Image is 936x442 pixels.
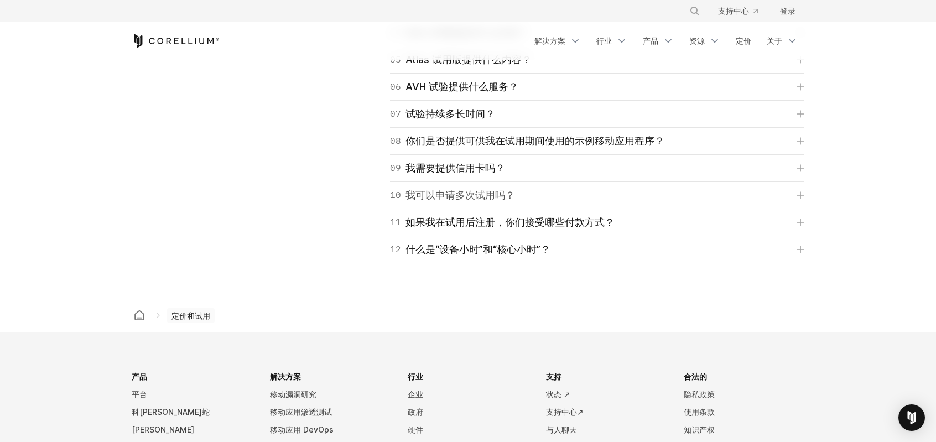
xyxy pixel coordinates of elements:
a: Corellium 之家 [129,308,149,323]
font: 08 [390,135,401,146]
font: 如果我在试用后注册，你们接受哪些付款方式？ [405,216,615,228]
font: 移动应用渗透测试 [270,407,332,417]
font: 我可以申请多次试用吗？ [405,189,515,201]
font: 12 [390,243,401,254]
font: 科[PERSON_NAME]蛇 [132,407,210,417]
font: 10 [390,189,401,200]
font: 硬件 [408,425,423,434]
font: 你们是否提供可供我在试用期间使用的示例移动应用程序？ [405,135,664,147]
font: 产品 [643,36,658,45]
div: 导航菜单 [528,31,804,51]
font: 行业 [596,36,612,45]
a: 11如果我在试用后注册，你们接受哪些付款方式？ [390,215,804,230]
font: 支持中心 [718,6,749,15]
font: 平台 [132,389,147,399]
font: 09 [390,162,401,173]
font: 移动漏洞研究 [270,389,316,399]
font: 解决方案 [534,36,565,45]
a: 10我可以申请多次试用吗？ [390,188,804,203]
font: 定价和试用 [171,311,210,320]
font: 试验持续多长时间？ [405,108,495,119]
font: 登录 [780,6,795,15]
a: 09我需要提供信用卡吗？ [390,160,804,176]
font: 隐私政策 [684,389,715,399]
a: 12什么是“设备小时”和“核心小时”？ [390,242,804,257]
font: 状态 ↗ [546,389,570,399]
font: 11 [390,216,401,227]
a: 05Atlas 试用版提供什么内容？ [390,52,804,67]
font: AVH 试验提供什么服务？ [405,81,518,92]
font: 支持中心↗ [546,407,584,417]
div: Open Intercom Messenger [898,404,925,431]
font: 资源 [689,36,705,45]
a: 07试验持续多长时间？ [390,106,804,122]
font: 使用条款 [684,407,715,417]
font: 移动应用 DevOps [270,425,334,434]
a: 06AVH 试验提供什么服务？ [390,79,804,95]
font: 07 [390,108,401,119]
font: 政府 [408,407,423,417]
font: 定价 [736,36,751,45]
button: 搜索 [685,1,705,21]
font: 06 [390,81,401,92]
font: 什么是“设备小时”和“核心小时”？ [405,243,550,255]
a: 科雷利姆之家 [132,34,220,48]
div: 导航菜单 [676,1,804,21]
font: 企业 [408,389,423,399]
font: 我需要提供信用卡吗？ [405,162,505,174]
font: [PERSON_NAME] [132,425,194,434]
font: 与人聊天 [546,425,577,434]
font: 关于 [767,36,782,45]
font: 知识产权 [684,425,715,434]
a: 08你们是否提供可供我在试用期间使用的示例移动应用程序？ [390,133,804,149]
